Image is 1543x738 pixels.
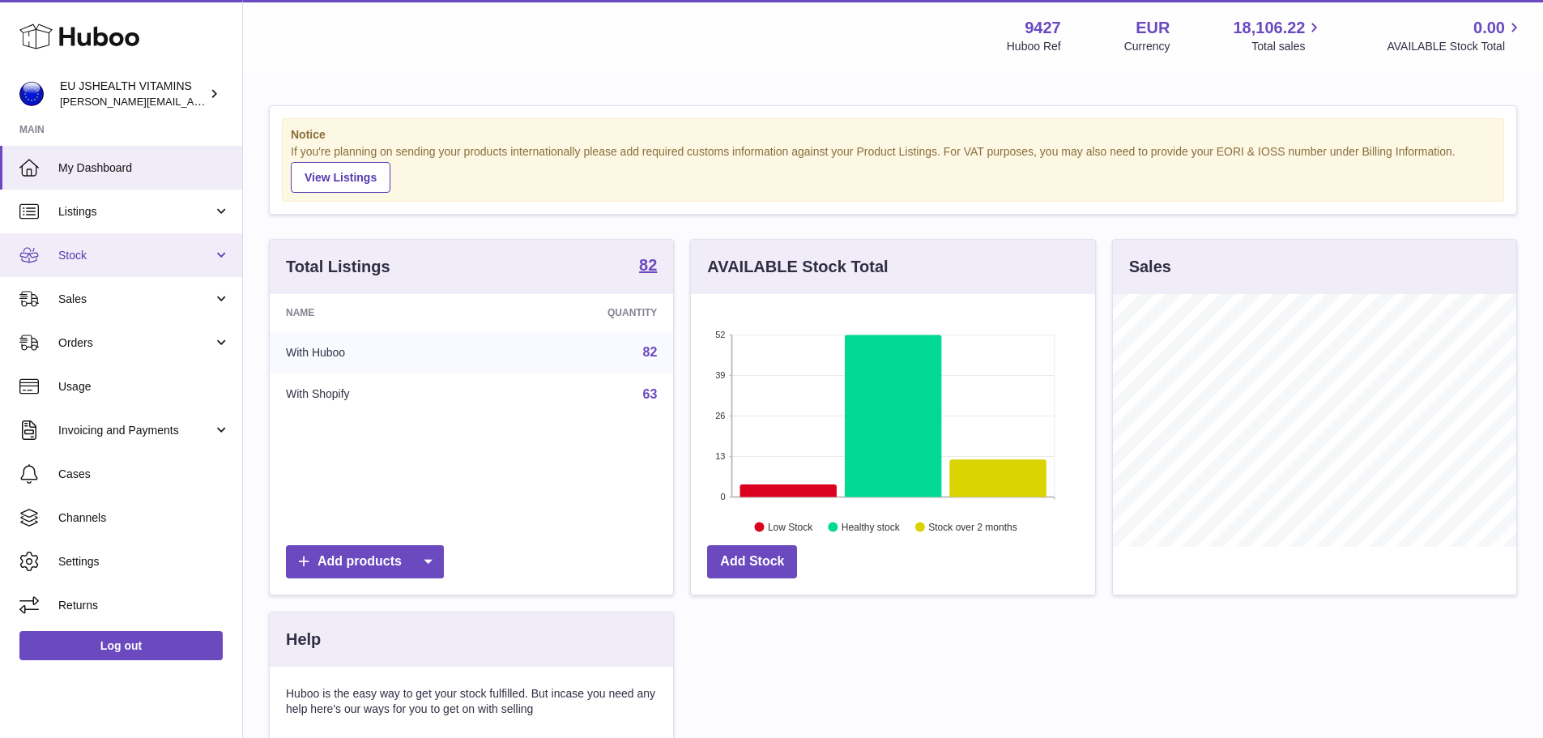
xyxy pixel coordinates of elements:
[1233,17,1305,39] span: 18,106.22
[643,387,658,401] a: 63
[929,521,1017,532] text: Stock over 2 months
[58,335,213,351] span: Orders
[58,554,230,569] span: Settings
[58,160,230,176] span: My Dashboard
[488,294,674,331] th: Quantity
[716,330,726,339] text: 52
[58,204,213,220] span: Listings
[707,545,797,578] a: Add Stock
[270,294,488,331] th: Name
[58,379,230,395] span: Usage
[58,292,213,307] span: Sales
[1007,39,1061,54] div: Huboo Ref
[639,257,657,273] strong: 82
[1025,17,1061,39] strong: 9427
[58,598,230,613] span: Returns
[286,686,657,717] p: Huboo is the easy way to get your stock fulfilled. But incase you need any help here's our ways f...
[716,411,726,420] text: 26
[58,510,230,526] span: Channels
[291,162,390,193] a: View Listings
[286,545,444,578] a: Add products
[60,95,325,108] span: [PERSON_NAME][EMAIL_ADDRESS][DOMAIN_NAME]
[270,331,488,373] td: With Huboo
[842,521,901,532] text: Healthy stock
[1387,39,1524,54] span: AVAILABLE Stock Total
[1124,39,1170,54] div: Currency
[643,345,658,359] a: 82
[270,373,488,416] td: With Shopify
[60,79,206,109] div: EU JSHEALTH VITAMINS
[1473,17,1505,39] span: 0.00
[639,257,657,276] a: 82
[58,248,213,263] span: Stock
[286,629,321,651] h3: Help
[58,423,213,438] span: Invoicing and Payments
[1129,256,1171,278] h3: Sales
[1251,39,1323,54] span: Total sales
[286,256,390,278] h3: Total Listings
[707,256,888,278] h3: AVAILABLE Stock Total
[19,82,44,106] img: laura@jessicasepel.com
[58,467,230,482] span: Cases
[716,370,726,380] text: 39
[768,521,813,532] text: Low Stock
[291,127,1495,143] strong: Notice
[291,144,1495,193] div: If you're planning on sending your products internationally please add required customs informati...
[1233,17,1323,54] a: 18,106.22 Total sales
[19,631,223,660] a: Log out
[1136,17,1170,39] strong: EUR
[721,492,726,501] text: 0
[1387,17,1524,54] a: 0.00 AVAILABLE Stock Total
[716,451,726,461] text: 13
